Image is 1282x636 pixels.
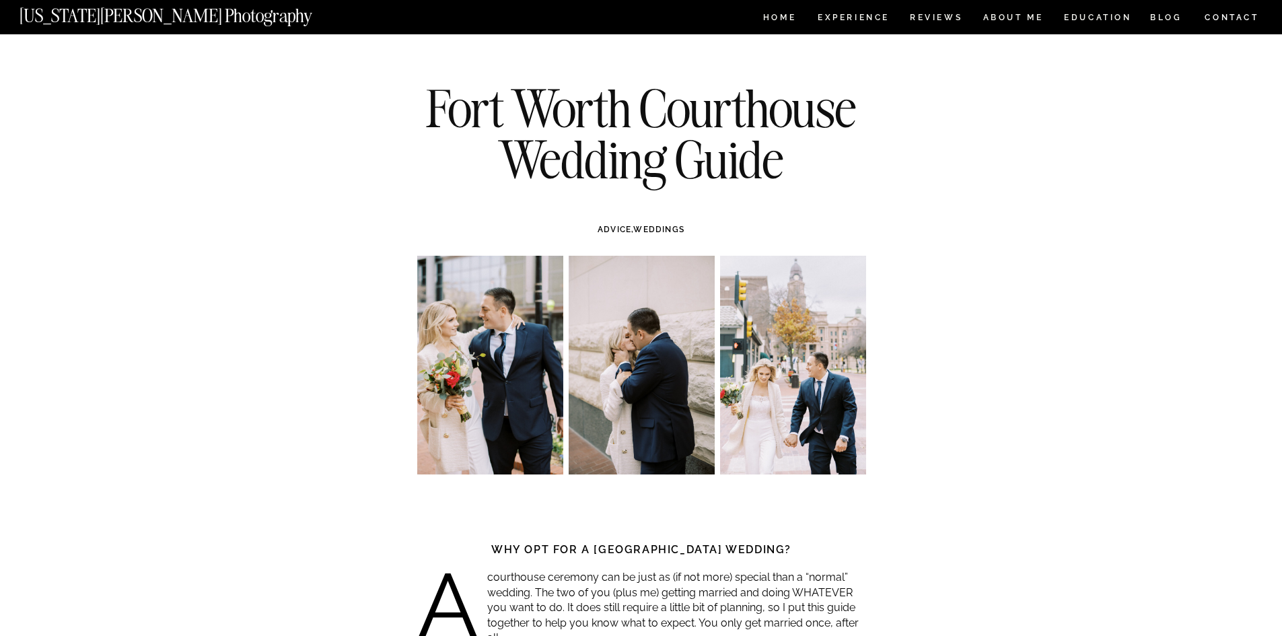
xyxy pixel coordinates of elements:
[910,13,960,25] a: REVIEWS
[417,256,563,474] img: Tarrant county courthouse wedding photographer
[446,223,837,236] h3: ,
[720,256,866,474] img: Fort Worth wedding
[633,225,684,234] a: WEDDINGS
[1204,10,1260,25] a: CONTACT
[491,543,791,556] strong: Why opt for a [GEOGRAPHIC_DATA] wedding?
[1150,13,1182,25] a: BLOG
[569,256,715,474] img: Texas courthouse wedding
[1063,13,1133,25] a: EDUCATION
[760,13,799,25] a: HOME
[983,13,1044,25] a: ABOUT ME
[818,13,888,25] a: Experience
[397,83,886,184] h1: Fort Worth Courthouse Wedding Guide
[598,225,631,234] a: ADVICE
[20,7,357,18] a: [US_STATE][PERSON_NAME] Photography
